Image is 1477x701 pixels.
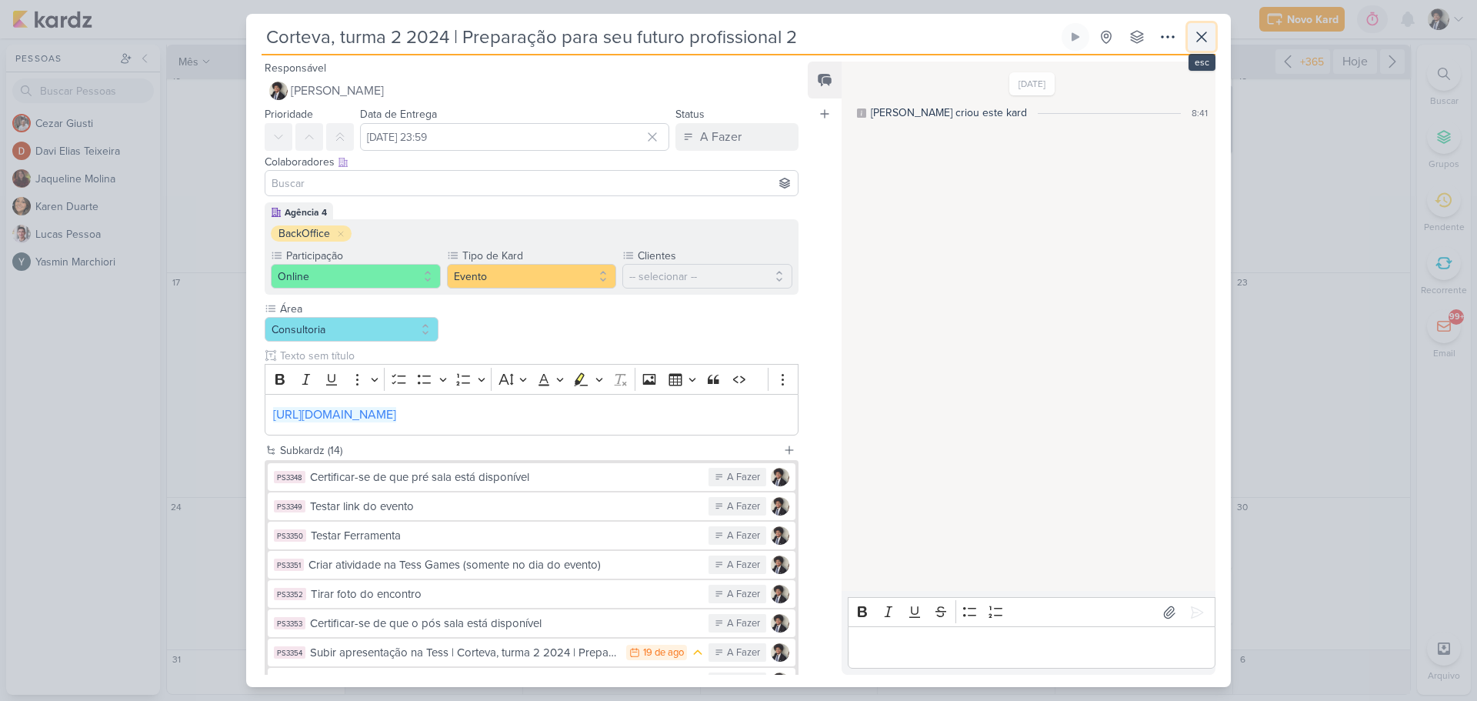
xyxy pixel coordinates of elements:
[310,615,701,633] div: Certificar-se de que o pós sala está disponível
[727,470,760,486] div: A Fazer
[310,644,618,662] div: Subir apresentação na Tess | Corteva, turma 2 2024 | Preparação para futuro profissional 2
[447,264,617,289] button: Evento
[727,529,760,544] div: A Fazer
[271,264,441,289] button: Online
[727,558,760,573] div: A Fazer
[311,673,701,691] div: Subir Gravação na Tess
[692,645,704,660] div: Prioridade Média
[274,646,305,659] div: PS3354
[311,527,701,545] div: Testar Ferramenta
[1189,54,1215,71] div: esc
[675,123,799,151] button: A Fazer
[848,597,1215,627] div: Editor toolbar
[268,609,795,637] button: PS3353 Certificar-se de que o pós sala está disponível A Fazer
[278,225,330,242] div: BackOffice
[268,463,795,491] button: PS3348 Certificar-se de que pré sala está disponível A Fazer
[461,248,617,264] label: Tipo de Kard
[278,301,438,317] label: Área
[727,499,760,515] div: A Fazer
[285,248,441,264] label: Participação
[727,587,760,603] div: A Fazer
[360,108,437,121] label: Data de Entrega
[268,522,795,549] button: PS3350 Testar Ferramenta A Fazer
[274,500,305,512] div: PS3349
[274,588,306,600] div: PS3352
[268,551,795,579] button: PS3351 Criar atividade na Tess Games (somente no dia do evento) A Fazer
[310,469,701,486] div: Certificar-se de que pré sala está disponível
[622,264,792,289] button: -- selecionar --
[871,105,1027,121] div: [PERSON_NAME] criou este kard
[265,394,799,436] div: Editor editing area: main
[268,492,795,520] button: PS3349 Testar link do evento A Fazer
[771,556,789,574] img: Pedro Luahn Simões
[360,123,669,151] input: Select a date
[265,154,799,170] div: Colaboradores
[285,205,327,219] div: Agência 4
[274,559,304,571] div: PS3351
[727,616,760,632] div: A Fazer
[771,497,789,516] img: Pedro Luahn Simões
[771,673,789,691] img: Pedro Luahn Simões
[771,585,789,603] img: Pedro Luahn Simões
[727,646,760,661] div: A Fazer
[265,62,326,75] label: Responsável
[727,675,760,690] div: A Fazer
[269,82,288,100] img: Pedro Luahn Simões
[274,471,305,483] div: PS3348
[771,468,789,486] img: Pedro Luahn Simões
[262,23,1059,51] input: Kard Sem Título
[700,128,742,146] div: A Fazer
[771,614,789,633] img: Pedro Luahn Simões
[273,407,396,422] a: [URL][DOMAIN_NAME]
[280,442,777,459] div: Subkardz (14)
[1192,106,1208,120] div: 8:41
[265,317,438,342] button: Consultoria
[274,617,305,629] div: PS3353
[311,586,701,603] div: Tirar foto do encontro
[268,174,795,192] input: Buscar
[771,526,789,545] img: Pedro Luahn Simões
[265,364,799,394] div: Editor toolbar
[268,639,795,666] button: PS3354 Subir apresentação na Tess | Corteva, turma 2 2024 | Preparação para futuro profissional 2...
[771,643,789,662] img: Pedro Luahn Simões
[277,348,799,364] input: Texto sem título
[265,77,799,105] button: [PERSON_NAME]
[265,108,313,121] label: Prioridade
[848,626,1215,669] div: Editor editing area: main
[310,498,701,516] div: Testar link do evento
[291,82,384,100] span: [PERSON_NAME]
[274,529,306,542] div: PS3350
[643,648,684,658] div: 19 de ago
[268,668,795,696] button: Subir Gravação na Tess A Fazer
[268,580,795,608] button: PS3352 Tirar foto do encontro A Fazer
[1069,31,1082,43] div: Ligar relógio
[636,248,792,264] label: Clientes
[308,556,701,574] div: Criar atividade na Tess Games (somente no dia do evento)
[675,108,705,121] label: Status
